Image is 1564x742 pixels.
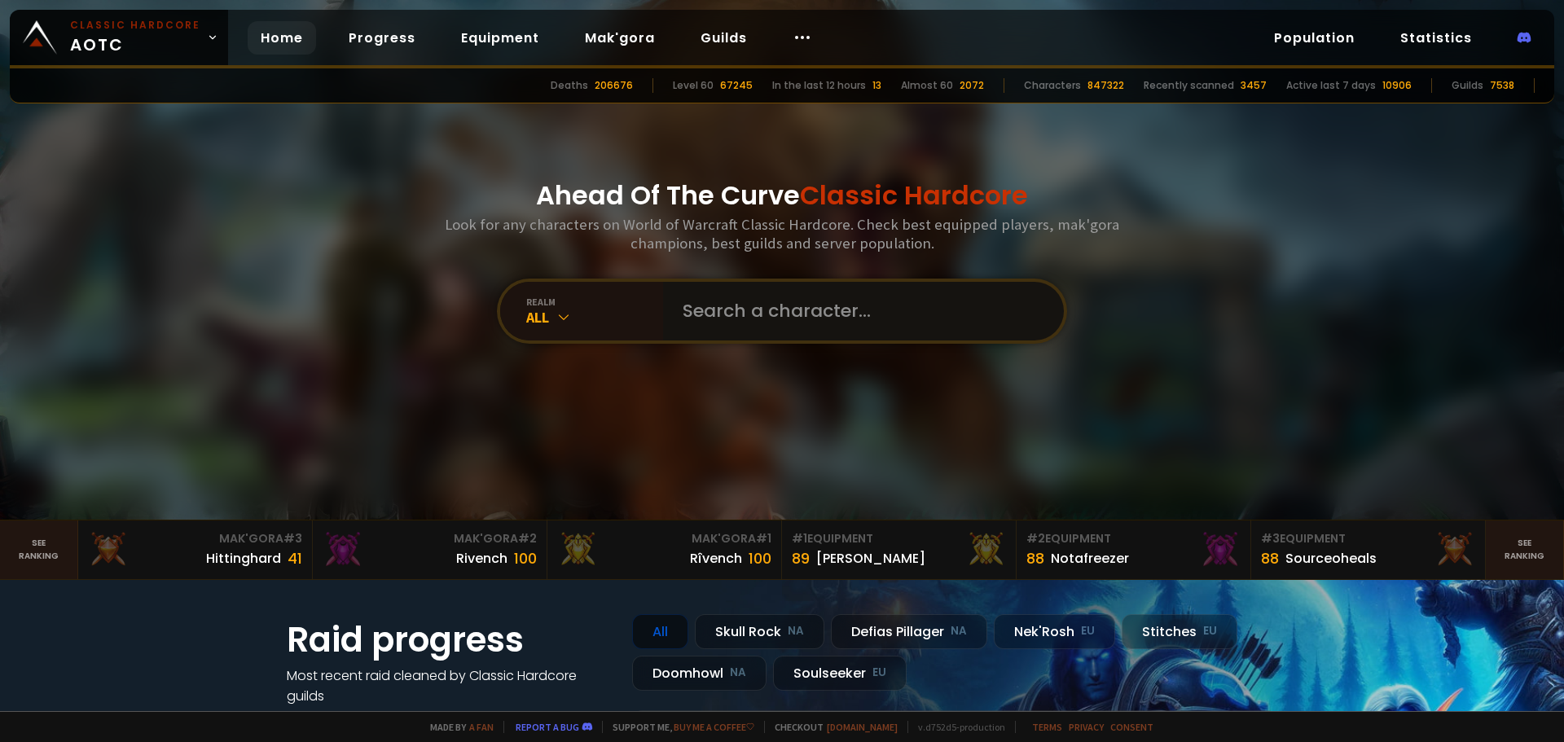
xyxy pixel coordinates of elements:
[749,547,771,569] div: 100
[831,614,987,649] div: Defias Pillager
[788,623,804,639] small: NA
[514,547,537,569] div: 100
[557,530,771,547] div: Mak'Gora
[469,721,494,733] a: a fan
[1144,78,1234,93] div: Recently scanned
[518,530,537,547] span: # 2
[695,614,824,649] div: Skull Rock
[313,520,547,579] a: Mak'Gora#2Rivench100
[1026,547,1044,569] div: 88
[572,21,668,55] a: Mak'gora
[792,547,810,569] div: 89
[1081,623,1095,639] small: EU
[78,520,313,579] a: Mak'Gora#3Hittinghard41
[1251,520,1486,579] a: #3Equipment88Sourceoheals
[632,614,688,649] div: All
[690,548,742,569] div: Rîvench
[1241,78,1267,93] div: 3457
[764,721,898,733] span: Checkout
[792,530,807,547] span: # 1
[602,721,754,733] span: Support me,
[287,614,613,665] h1: Raid progress
[438,215,1126,252] h3: Look for any characters on World of Warcraft Classic Hardcore. Check best equipped players, mak'g...
[595,78,633,93] div: 206676
[336,21,428,55] a: Progress
[1452,78,1483,93] div: Guilds
[907,721,1005,733] span: v. d752d5 - production
[1261,21,1368,55] a: Population
[1387,21,1485,55] a: Statistics
[1017,520,1251,579] a: #2Equipment88Notafreezer
[1122,614,1237,649] div: Stitches
[547,520,782,579] a: Mak'Gora#1Rîvench100
[1051,548,1129,569] div: Notafreezer
[994,614,1115,649] div: Nek'Rosh
[536,176,1028,215] h1: Ahead Of The Curve
[792,530,1006,547] div: Equipment
[1087,78,1124,93] div: 847322
[88,530,302,547] div: Mak'Gora
[1261,547,1279,569] div: 88
[1032,721,1062,733] a: Terms
[1486,520,1564,579] a: Seeranking
[782,520,1017,579] a: #1Equipment89[PERSON_NAME]
[720,78,753,93] div: 67245
[1110,721,1153,733] a: Consent
[287,707,393,726] a: See all progress
[772,78,866,93] div: In the last 12 hours
[673,282,1044,340] input: Search a character...
[960,78,984,93] div: 2072
[800,177,1028,213] span: Classic Hardcore
[1286,78,1376,93] div: Active last 7 days
[448,21,552,55] a: Equipment
[248,21,316,55] a: Home
[1261,530,1280,547] span: # 3
[1285,548,1377,569] div: Sourceoheals
[420,721,494,733] span: Made by
[1026,530,1241,547] div: Equipment
[688,21,760,55] a: Guilds
[10,10,228,65] a: Classic HardcoreAOTC
[1024,78,1081,93] div: Characters
[1026,530,1045,547] span: # 2
[872,78,881,93] div: 13
[816,548,925,569] div: [PERSON_NAME]
[951,623,967,639] small: NA
[872,665,886,681] small: EU
[673,78,714,93] div: Level 60
[1261,530,1475,547] div: Equipment
[827,721,898,733] a: [DOMAIN_NAME]
[1069,721,1104,733] a: Privacy
[526,296,663,308] div: realm
[756,530,771,547] span: # 1
[70,18,200,57] span: AOTC
[206,548,281,569] div: Hittinghard
[516,721,579,733] a: Report a bug
[288,547,302,569] div: 41
[1382,78,1412,93] div: 10906
[674,721,754,733] a: Buy me a coffee
[70,18,200,33] small: Classic Hardcore
[632,656,767,691] div: Doomhowl
[773,656,907,691] div: Soulseeker
[283,530,302,547] span: # 3
[901,78,953,93] div: Almost 60
[1490,78,1514,93] div: 7538
[287,665,613,706] h4: Most recent raid cleaned by Classic Hardcore guilds
[526,308,663,327] div: All
[323,530,537,547] div: Mak'Gora
[456,548,507,569] div: Rivench
[1203,623,1217,639] small: EU
[551,78,588,93] div: Deaths
[730,665,746,681] small: NA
